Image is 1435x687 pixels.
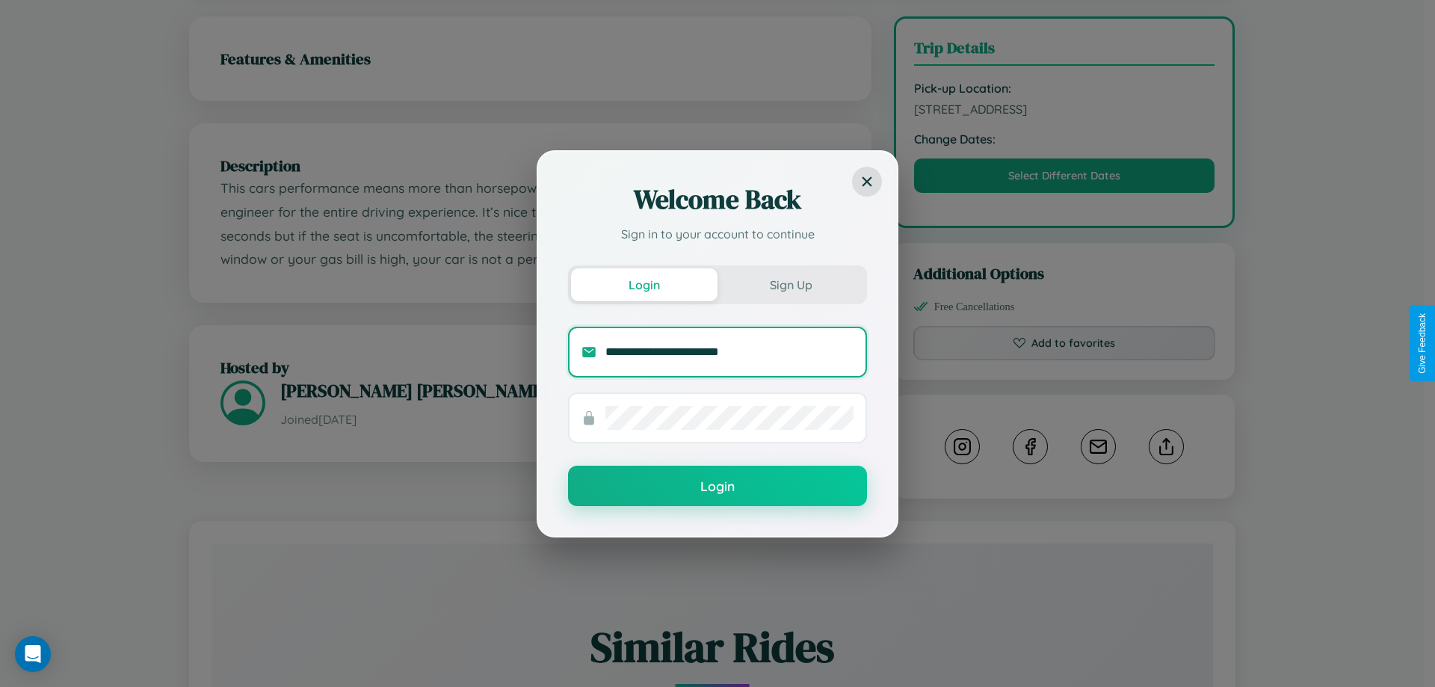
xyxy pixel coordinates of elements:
[717,268,864,301] button: Sign Up
[15,636,51,672] div: Open Intercom Messenger
[1417,313,1428,374] div: Give Feedback
[568,182,867,218] h2: Welcome Back
[568,225,867,243] p: Sign in to your account to continue
[571,268,717,301] button: Login
[568,466,867,506] button: Login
